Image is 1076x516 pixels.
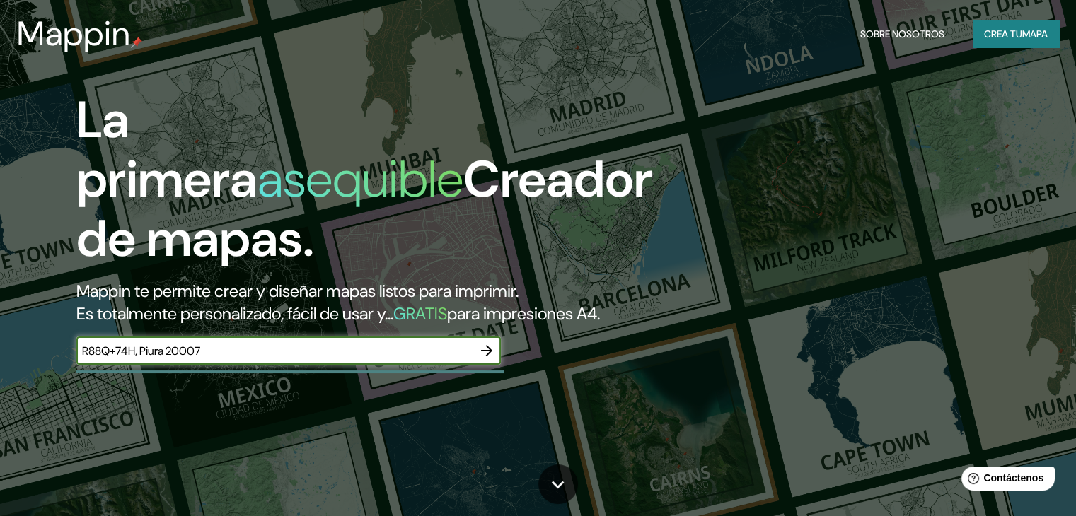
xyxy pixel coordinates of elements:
iframe: Lanzador de widgets de ayuda [950,461,1060,500]
button: Sobre nosotros [855,20,950,47]
input: Elige tu lugar favorito [76,343,473,359]
font: Sobre nosotros [860,28,944,40]
font: Es totalmente personalizado, fácil de usar y... [76,303,393,324]
button: Crea tumapa [973,20,1059,47]
font: Mappin [17,11,131,56]
font: La primera [76,87,258,212]
font: Creador de mapas. [76,146,652,271]
font: Mappin te permite crear y diseñar mapas listos para imprimir. [76,280,519,302]
font: mapa [1022,28,1048,40]
font: GRATIS [393,303,447,324]
img: pin de mapeo [131,37,142,48]
font: asequible [258,146,463,212]
font: para impresiones A4. [447,303,600,324]
font: Crea tu [984,28,1022,40]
